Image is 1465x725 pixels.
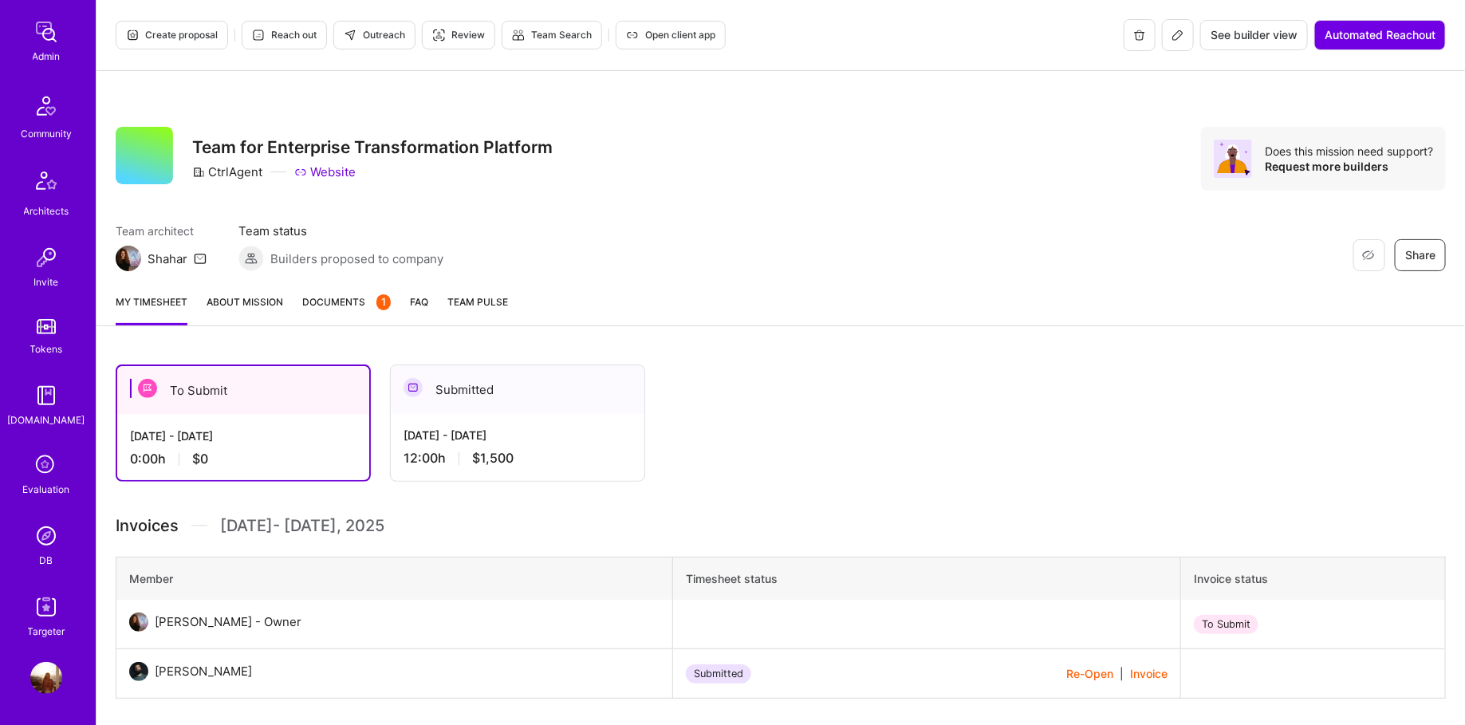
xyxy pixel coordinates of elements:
div: | [1066,665,1168,682]
img: guide book [30,380,62,412]
span: Documents [302,294,391,310]
i: icon CompanyGray [192,166,205,179]
img: admin teamwork [30,16,62,48]
div: Architects [24,203,69,219]
span: Team Search [512,28,592,42]
a: Website [294,164,356,180]
a: My timesheet [116,294,187,325]
img: Invite [30,242,62,274]
span: Share [1405,247,1435,263]
button: Reach out [242,21,327,49]
div: [DOMAIN_NAME] [8,412,85,428]
img: Builders proposed to company [238,246,264,271]
span: $0 [192,451,208,467]
button: Review [422,21,495,49]
a: Team Pulse [447,294,508,325]
th: Timesheet status [672,558,1180,601]
img: Community [27,87,65,125]
span: [DATE] - [DATE] , 2025 [220,514,384,538]
a: User Avatar [26,662,66,694]
button: Open client app [616,21,726,49]
span: Invoices [116,514,179,538]
span: Reach out [252,28,317,42]
div: Does this mission need support? [1265,144,1433,159]
span: Team Pulse [447,296,508,308]
button: Automated Reachout [1314,20,1446,50]
span: Team status [238,223,443,239]
div: Community [21,125,72,142]
button: See builder view [1200,20,1308,50]
img: User Avatar [30,662,62,694]
img: To Submit [138,379,157,398]
span: See builder view [1211,27,1298,43]
div: [DATE] - [DATE] [404,427,632,443]
span: Review [432,28,485,42]
th: Invoice status [1181,558,1446,601]
img: Admin Search [30,520,62,552]
img: Submitted [404,378,423,397]
img: tokens [37,319,56,334]
div: Submitted [686,664,751,684]
span: Create proposal [126,28,218,42]
img: Architects [27,164,65,203]
div: [DATE] - [DATE] [130,428,356,444]
span: $1,500 [472,450,514,467]
i: icon Proposal [126,29,139,41]
button: Re-Open [1066,665,1113,682]
div: Request more builders [1265,159,1433,174]
button: Team Search [502,21,602,49]
th: Member [116,558,673,601]
span: Outreach [344,28,405,42]
a: About Mission [207,294,283,325]
span: Builders proposed to company [270,250,443,267]
div: [PERSON_NAME] [155,662,252,681]
div: CtrlAgent [192,164,262,180]
a: Documents1 [302,294,391,325]
span: Team architect [116,223,207,239]
div: 0:00 h [130,451,356,467]
img: Team Architect [116,246,141,271]
div: Tokens [30,341,63,357]
div: 1 [376,294,391,310]
button: Create proposal [116,21,228,49]
div: 12:00 h [404,450,632,467]
div: DB [40,552,53,569]
img: Skill Targeter [30,591,62,623]
div: Admin [33,48,61,65]
div: Evaluation [23,481,70,498]
img: Divider [191,514,207,538]
i: icon Mail [194,252,207,265]
div: To Submit [117,366,369,415]
img: User Avatar [129,613,148,632]
div: Shahar [148,250,187,267]
span: Open client app [626,28,715,42]
button: Share [1395,239,1446,271]
div: [PERSON_NAME] - Owner [155,613,301,632]
h3: Team for Enterprise Transformation Platform [192,137,553,157]
a: FAQ [410,294,428,325]
button: Invoice [1130,665,1168,682]
div: Submitted [391,365,644,414]
span: Automated Reachout [1325,27,1435,43]
div: To Submit [1194,615,1258,634]
button: Outreach [333,21,415,49]
img: User Avatar [129,662,148,681]
div: Targeter [28,623,65,640]
i: icon SelectionTeam [31,451,61,481]
img: Avatar [1214,140,1252,178]
div: Invite [34,274,59,290]
i: icon EyeClosed [1362,249,1375,262]
i: icon Targeter [432,29,445,41]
